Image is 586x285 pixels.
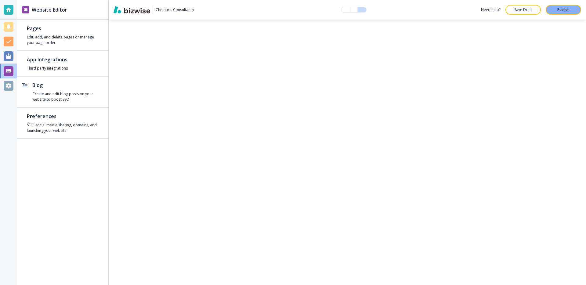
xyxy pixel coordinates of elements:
[32,81,99,89] h2: Blog
[546,5,581,15] button: Publish
[17,51,108,76] button: App IntegrationsThird party integrations
[114,6,150,13] img: Bizwise Logo
[27,56,99,63] h2: App Integrations
[156,7,194,13] h3: Chemar's Consultancy
[22,6,29,13] img: editor icon
[27,113,99,120] h2: Preferences
[27,34,99,45] h4: Edit, add, and delete pages or manage your page order
[27,66,99,71] h4: Third party integrations
[27,25,99,32] h2: Pages
[17,20,108,50] button: PagesEdit, add, and delete pages or manage your page order
[32,91,99,102] h4: Create and edit blog posts on your website to boost SEO
[27,122,99,133] h4: SEO, social media sharing, domains, and launching your website.
[114,5,194,14] button: Chemar's Consultancy
[481,7,501,13] h3: Need help?
[32,6,67,13] h2: Website Editor
[17,77,108,107] button: BlogCreate and edit blog posts on your website to boost SEO
[505,5,541,15] button: Save Draft
[17,108,108,138] button: PreferencesSEO, social media sharing, domains, and launching your website.
[513,7,533,13] p: Save Draft
[557,7,570,13] p: Publish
